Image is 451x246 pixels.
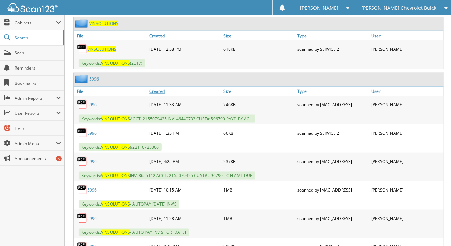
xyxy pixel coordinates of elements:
[79,229,189,236] span: Keywords: - AUTO PAY INV'S FOR [DATE]
[56,156,62,161] div: 5
[370,183,444,197] div: [PERSON_NAME]
[75,19,89,28] img: folder2.png
[89,76,99,82] a: 5996
[79,115,255,123] span: Keywords: ACCT. 2155079425 INV. 46449733 CUST# 596790 PAYD BY ACH
[147,155,221,168] div: [DATE] 4:25 PM
[147,126,221,140] div: [DATE] 1:35 PM
[147,98,221,111] div: [DATE] 11:33 AM
[75,75,89,83] img: folder2.png
[101,201,130,207] span: VINSOLUTIONS
[147,211,221,225] div: [DATE] 11:28 AM
[87,216,97,221] a: 5996
[77,99,87,110] img: PDF.png
[15,65,61,71] span: Reminders
[147,31,221,40] a: Created
[15,110,56,116] span: User Reports
[417,213,451,246] iframe: Chat Widget
[15,125,61,131] span: Help
[370,98,444,111] div: [PERSON_NAME]
[101,60,130,66] span: VINSOLUTIONS
[296,211,370,225] div: scanned by [MAC_ADDRESS]
[222,211,296,225] div: 1MB
[296,183,370,197] div: scanned by [MAC_ADDRESS]
[74,31,147,40] a: File
[296,87,370,96] a: Type
[147,183,221,197] div: [DATE] 10:15 AM
[222,87,296,96] a: Size
[296,155,370,168] div: scanned by [MAC_ADDRESS]
[370,31,444,40] a: User
[79,143,162,151] span: Keywords: 922116725366
[15,95,56,101] span: Admin Reports
[15,80,61,86] span: Bookmarks
[74,87,147,96] a: File
[296,42,370,56] div: scanned by SERVICE 2
[296,31,370,40] a: Type
[101,173,130,179] span: VINSOLUTIONS
[15,156,61,161] span: Announcements
[79,59,145,67] span: Keywords: (2017)
[370,42,444,56] div: [PERSON_NAME]
[370,87,444,96] a: User
[222,183,296,197] div: 1MB
[101,116,130,122] span: VINSOLUTIONS
[79,200,179,208] span: Keywords: - AUTOPAY [DATE] INV'S
[101,230,130,235] span: VINSOLUTIONS
[77,185,87,195] img: PDF.png
[89,21,118,26] a: VINSOLUTIONS
[77,213,87,223] img: PDF.png
[370,155,444,168] div: [PERSON_NAME]
[77,44,87,54] img: PDF.png
[222,126,296,140] div: 60KB
[222,42,296,56] div: 618KB
[147,42,221,56] div: [DATE] 12:58 PM
[87,46,116,52] a: VINSOLUTIONS
[222,98,296,111] div: 246KB
[296,126,370,140] div: scanned by SERVICE 2
[222,155,296,168] div: 237KB
[370,211,444,225] div: [PERSON_NAME]
[77,128,87,138] img: PDF.png
[370,126,444,140] div: [PERSON_NAME]
[7,3,58,12] img: scan123-logo-white.svg
[300,6,338,10] span: [PERSON_NAME]
[101,144,130,150] span: VINSOLUTIONS
[87,159,97,164] a: 5996
[296,98,370,111] div: scanned by [MAC_ADDRESS]
[15,140,56,146] span: Admin Menu
[15,20,56,26] span: Cabinets
[361,6,437,10] span: [PERSON_NAME] Chevrolet Buick
[15,35,60,41] span: Search
[87,187,97,193] a: 5996
[15,50,61,56] span: Scan
[147,87,221,96] a: Created
[77,156,87,167] img: PDF.png
[222,31,296,40] a: Size
[87,130,97,136] a: 5996
[79,172,255,180] span: Keywords: INV. 8655112 ACCT. 2155079425 CUST# 596790 - C N AMT DUE
[87,102,97,108] a: 5996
